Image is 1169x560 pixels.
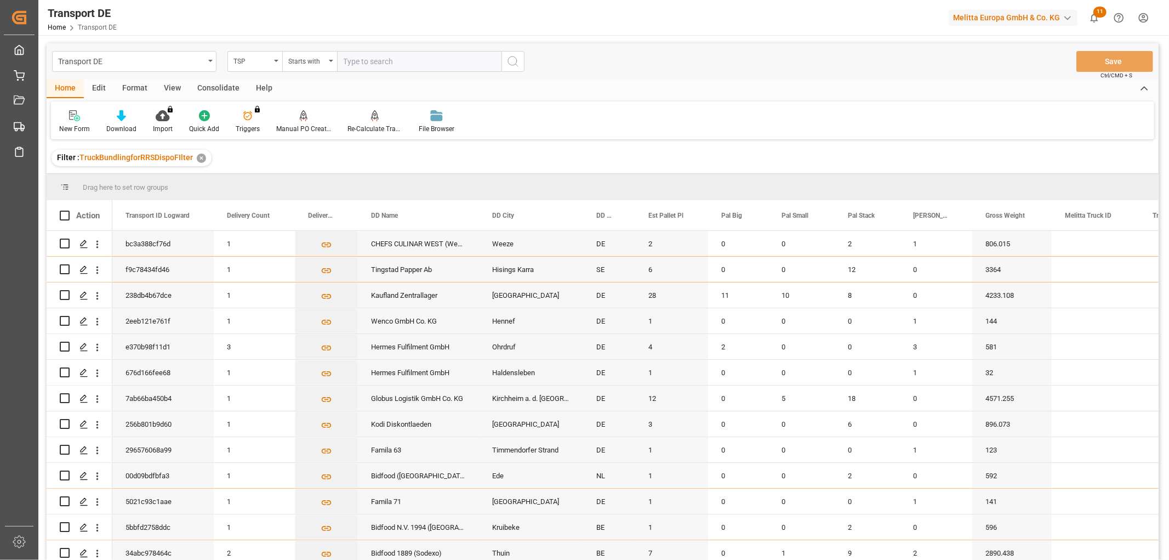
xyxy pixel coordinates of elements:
[112,308,214,333] div: 2eeb121e761f
[900,463,972,488] div: 0
[768,514,835,540] div: 0
[58,54,204,67] div: Transport DE
[768,257,835,282] div: 0
[900,411,972,437] div: 0
[972,411,1052,437] div: 896.073
[76,211,100,220] div: Action
[479,257,583,282] div: Hisings Karra
[635,231,708,256] div: 2
[583,437,635,462] div: DE
[57,153,79,162] span: Filter :
[583,514,635,540] div: BE
[214,386,295,411] div: 1
[583,308,635,333] div: DE
[492,212,514,219] span: DD City
[1076,51,1153,72] button: Save
[358,411,479,437] div: Kodi Diskontlaeden
[848,212,875,219] span: Pal Stack
[79,153,193,162] span: TruckBundlingforRRSDispoFIlter
[635,463,708,488] div: 1
[112,282,214,308] div: 238db4b67dce
[972,437,1052,462] div: 123
[900,489,972,514] div: 1
[708,308,768,333] div: 0
[708,334,768,359] div: 2
[308,212,335,219] span: Delivery List
[47,308,112,334] div: Press SPACE to select this row.
[52,51,216,72] button: open menu
[583,489,635,514] div: DE
[583,463,635,488] div: NL
[214,437,295,462] div: 1
[972,514,1052,540] div: 596
[248,80,281,98] div: Help
[214,514,295,540] div: 1
[479,463,583,488] div: Ede
[768,411,835,437] div: 0
[708,257,768,282] div: 0
[112,463,214,488] div: 00d09bdfbfa3
[583,257,635,282] div: SE
[358,257,479,282] div: Tingstad Papper Ab
[233,54,271,66] div: TSP
[782,212,808,219] span: Pal Small
[900,386,972,411] div: 0
[47,386,112,411] div: Press SPACE to select this row.
[479,514,583,540] div: Kruibeke
[479,334,583,359] div: Ohrdruf
[972,386,1052,411] div: 4571.255
[900,231,972,256] div: 1
[47,282,112,308] div: Press SPACE to select this row.
[583,360,635,385] div: DE
[1100,71,1132,80] span: Ctrl/CMD + S
[337,51,501,72] input: Type to search
[635,360,708,385] div: 1
[47,360,112,386] div: Press SPACE to select this row.
[47,257,112,282] div: Press SPACE to select this row.
[227,51,282,72] button: open menu
[112,489,214,514] div: 5021c93c1aae
[635,386,708,411] div: 12
[358,282,479,308] div: Kaufland Zentrallager
[1093,7,1107,18] span: 11
[900,282,972,308] div: 0
[358,334,479,359] div: Hermes Fulfilment GmbH
[635,514,708,540] div: 1
[358,308,479,333] div: Wenco GmbH Co. KG
[635,257,708,282] div: 6
[708,463,768,488] div: 0
[112,386,214,411] div: 7ab66ba450b4
[721,212,742,219] span: Pal Big
[708,360,768,385] div: 0
[972,360,1052,385] div: 32
[708,231,768,256] div: 0
[47,437,112,463] div: Press SPACE to select this row.
[708,411,768,437] div: 0
[112,514,214,540] div: 5bbfd2758ddc
[47,489,112,514] div: Press SPACE to select this row.
[596,212,612,219] span: DD Country
[214,489,295,514] div: 1
[358,463,479,488] div: Bidfood ([GEOGRAPHIC_DATA])
[708,437,768,462] div: 0
[112,231,214,256] div: bc3a388cf76d
[371,212,398,219] span: DD Name
[479,308,583,333] div: Hennef
[708,489,768,514] div: 0
[972,308,1052,333] div: 144
[106,124,136,134] div: Download
[835,437,900,462] div: 0
[985,212,1025,219] span: Gross Weight
[583,386,635,411] div: DE
[189,80,248,98] div: Consolidate
[47,334,112,360] div: Press SPACE to select this row.
[214,463,295,488] div: 1
[48,24,66,31] a: Home
[288,54,326,66] div: Starts with
[900,514,972,540] div: 0
[648,212,683,219] span: Est Pallet Pl
[126,212,190,219] span: Transport ID Logward
[900,334,972,359] div: 3
[708,386,768,411] div: 0
[358,231,479,256] div: CHEFS CULINAR WEST (Weeze)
